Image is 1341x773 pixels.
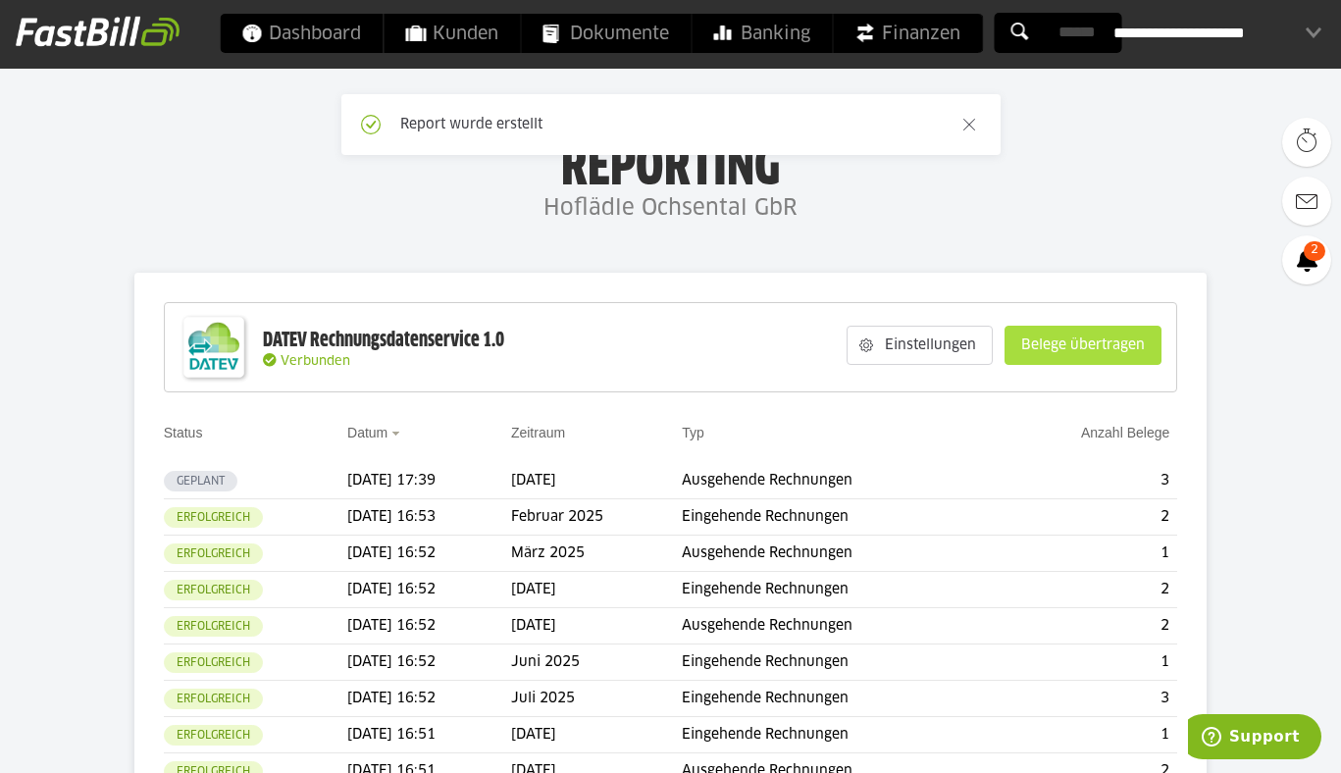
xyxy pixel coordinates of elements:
[347,425,387,440] a: Datum
[281,355,350,368] span: Verbunden
[164,543,263,564] sl-badge: Erfolgreich
[999,463,1177,499] td: 3
[833,14,982,53] a: Finanzen
[164,425,203,440] a: Status
[1188,714,1321,763] iframe: Öffnet ein Widget, in dem Sie weitere Informationen finden
[999,499,1177,536] td: 2
[347,572,511,608] td: [DATE] 16:52
[511,644,682,681] td: Juni 2025
[263,328,504,353] div: DATEV Rechnungsdatenservice 1.0
[682,572,999,608] td: Eingehende Rechnungen
[999,536,1177,572] td: 1
[511,536,682,572] td: März 2025
[347,536,511,572] td: [DATE] 16:52
[384,14,520,53] a: Kunden
[713,14,810,53] span: Banking
[511,425,565,440] a: Zeitraum
[521,14,691,53] a: Dokumente
[1282,235,1331,284] a: 2
[682,644,999,681] td: Eingehende Rechnungen
[847,326,993,365] sl-button: Einstellungen
[511,572,682,608] td: [DATE]
[347,463,511,499] td: [DATE] 17:39
[854,14,960,53] span: Finanzen
[511,717,682,753] td: [DATE]
[220,14,383,53] a: Dashboard
[347,499,511,536] td: [DATE] 16:53
[164,580,263,600] sl-badge: Erfolgreich
[347,608,511,644] td: [DATE] 16:52
[511,681,682,717] td: Juli 2025
[692,14,832,53] a: Banking
[405,14,498,53] span: Kunden
[164,689,263,709] sl-badge: Erfolgreich
[511,499,682,536] td: Februar 2025
[164,725,263,746] sl-badge: Erfolgreich
[347,717,511,753] td: [DATE] 16:51
[1005,326,1161,365] sl-button: Belege übertragen
[999,681,1177,717] td: 3
[511,608,682,644] td: [DATE]
[999,572,1177,608] td: 2
[542,14,669,53] span: Dokumente
[164,616,263,637] sl-badge: Erfolgreich
[999,717,1177,753] td: 1
[347,644,511,681] td: [DATE] 16:52
[682,608,999,644] td: Ausgehende Rechnungen
[999,644,1177,681] td: 1
[164,507,263,528] sl-badge: Erfolgreich
[241,14,361,53] span: Dashboard
[391,432,404,436] img: sort_desc.gif
[347,681,511,717] td: [DATE] 16:52
[682,681,999,717] td: Eingehende Rechnungen
[164,471,237,491] sl-badge: Geplant
[682,463,999,499] td: Ausgehende Rechnungen
[511,463,682,499] td: [DATE]
[682,536,999,572] td: Ausgehende Rechnungen
[682,425,704,440] a: Typ
[1081,425,1169,440] a: Anzahl Belege
[1304,241,1325,261] span: 2
[682,499,999,536] td: Eingehende Rechnungen
[999,608,1177,644] td: 2
[16,16,180,47] img: fastbill_logo_white.png
[682,717,999,753] td: Eingehende Rechnungen
[175,308,253,386] img: DATEV-Datenservice Logo
[164,652,263,673] sl-badge: Erfolgreich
